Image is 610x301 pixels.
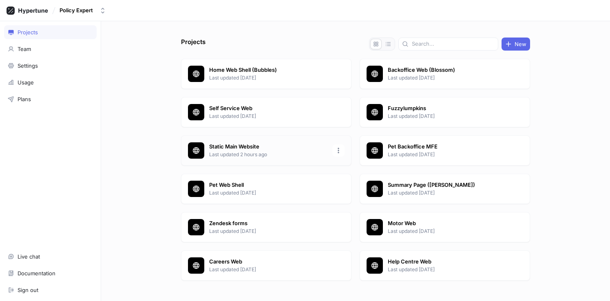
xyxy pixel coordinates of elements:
[4,42,97,56] a: Team
[388,143,506,151] p: Pet Backoffice MFE
[18,253,40,260] div: Live chat
[388,228,506,235] p: Last updated [DATE]
[18,62,38,69] div: Settings
[209,181,327,189] p: Pet Web Shell
[181,38,206,51] p: Projects
[515,42,526,46] span: New
[209,228,327,235] p: Last updated [DATE]
[209,66,327,74] p: Home Web Shell (Bubbles)
[209,143,327,151] p: Static Main Website
[388,113,506,120] p: Last updated [DATE]
[388,74,506,82] p: Last updated [DATE]
[56,4,109,17] button: Policy Expert
[388,258,506,266] p: Help Centre Web
[4,25,97,39] a: Projects
[18,96,31,102] div: Plans
[209,266,327,273] p: Last updated [DATE]
[4,59,97,73] a: Settings
[18,270,55,277] div: Documentation
[209,104,327,113] p: Self Service Web
[18,287,38,293] div: Sign out
[18,29,38,35] div: Projects
[209,189,327,197] p: Last updated [DATE]
[4,266,97,280] a: Documentation
[388,266,506,273] p: Last updated [DATE]
[388,189,506,197] p: Last updated [DATE]
[502,38,530,51] button: New
[388,219,506,228] p: Motor Web
[412,40,495,48] input: Search...
[388,104,506,113] p: Fuzzylumpkins
[18,46,31,52] div: Team
[209,219,327,228] p: Zendesk forms
[209,74,327,82] p: Last updated [DATE]
[388,66,506,74] p: Backoffice Web (Blossom)
[209,258,327,266] p: Careers Web
[4,75,97,89] a: Usage
[4,92,97,106] a: Plans
[209,113,327,120] p: Last updated [DATE]
[388,151,506,158] p: Last updated [DATE]
[18,79,34,86] div: Usage
[388,181,506,189] p: Summary Page ([PERSON_NAME])
[209,151,327,158] p: Last updated 2 hours ago
[60,7,93,14] div: Policy Expert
